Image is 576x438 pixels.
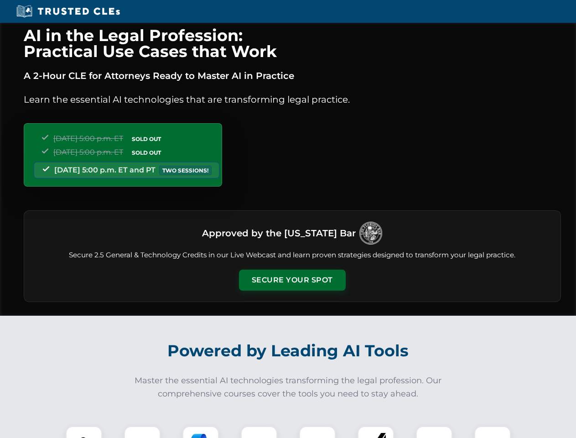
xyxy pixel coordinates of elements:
p: Learn the essential AI technologies that are transforming legal practice. [24,92,561,107]
p: A 2-Hour CLE for Attorneys Ready to Master AI in Practice [24,68,561,83]
img: Trusted CLEs [14,5,123,18]
span: SOLD OUT [129,148,164,157]
h2: Powered by Leading AI Tools [36,335,541,367]
h1: AI in the Legal Profession: Practical Use Cases that Work [24,27,561,59]
h3: Approved by the [US_STATE] Bar [202,225,356,241]
span: [DATE] 5:00 p.m. ET [53,134,123,143]
img: Logo [359,222,382,245]
span: [DATE] 5:00 p.m. ET [53,148,123,156]
button: Secure Your Spot [239,270,346,291]
p: Secure 2.5 General & Technology Credits in our Live Webcast and learn proven strategies designed ... [35,250,550,261]
span: SOLD OUT [129,134,164,144]
p: Master the essential AI technologies transforming the legal profession. Our comprehensive courses... [129,374,448,401]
